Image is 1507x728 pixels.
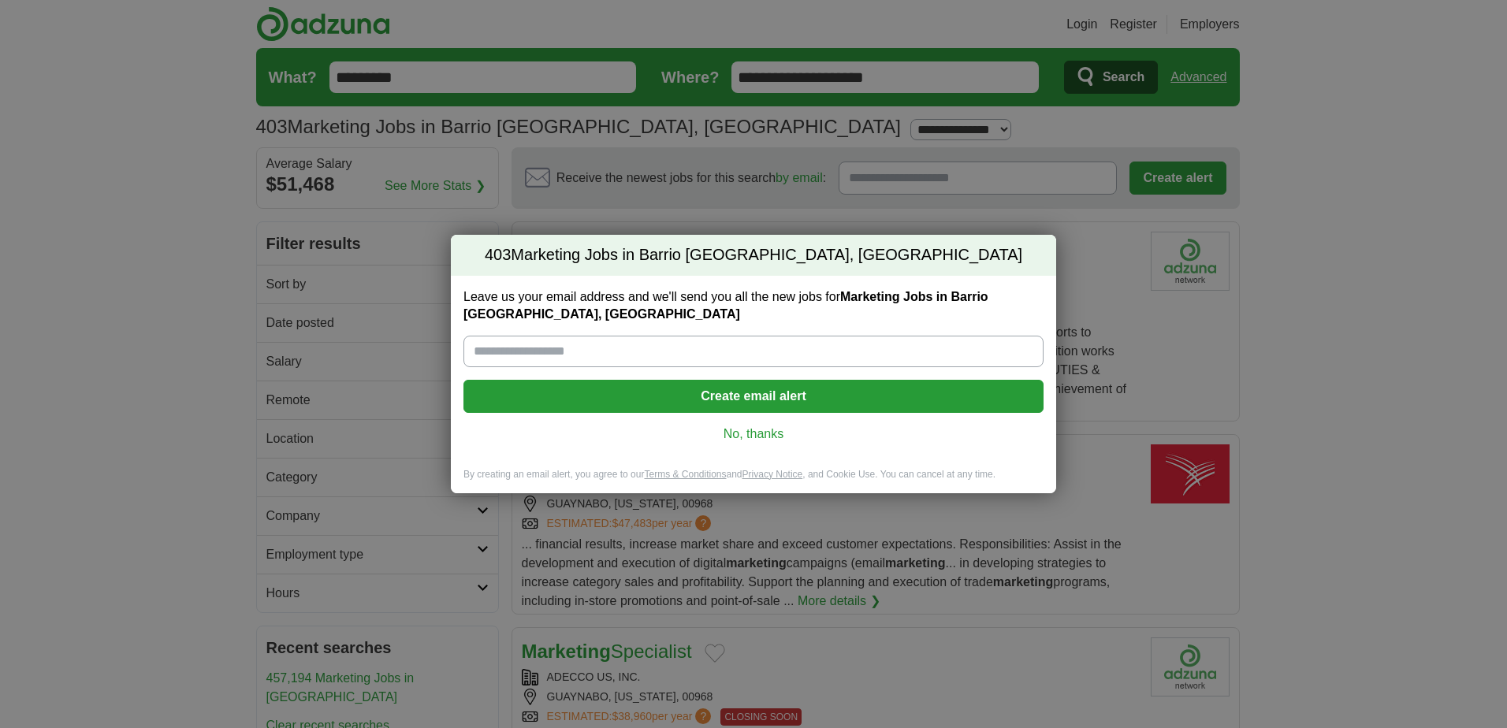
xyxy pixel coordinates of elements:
label: Leave us your email address and we'll send you all the new jobs for [463,288,1044,323]
a: Terms & Conditions [644,469,726,480]
strong: Marketing Jobs in Barrio [GEOGRAPHIC_DATA], [GEOGRAPHIC_DATA] [463,290,988,321]
h2: Marketing Jobs in Barrio [GEOGRAPHIC_DATA], [GEOGRAPHIC_DATA] [451,235,1056,276]
a: Privacy Notice [742,469,803,480]
a: No, thanks [476,425,1031,443]
span: 403 [485,244,511,266]
button: Create email alert [463,380,1044,413]
div: By creating an email alert, you agree to our and , and Cookie Use. You can cancel at any time. [451,468,1056,494]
